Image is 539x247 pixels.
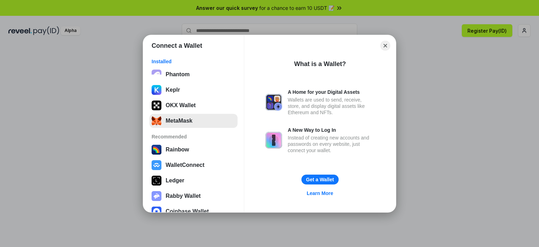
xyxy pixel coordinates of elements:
[380,41,390,51] button: Close
[166,118,192,124] div: MetaMask
[152,70,161,79] img: epq2vO3P5aLWl15yRS7Q49p1fHTx2Sgh99jU3kfXv7cnPATIVQHAx5oQs66JWv3SWEjHOsb3kKgmE5WNBxBId7C8gm8wEgOvz...
[307,190,333,196] div: Learn More
[152,41,202,50] h1: Connect a Wallet
[152,85,161,95] img: ByMCUfJCc2WaAAAAAElFTkSuQmCC
[288,127,375,133] div: A New Way to Log In
[288,135,375,154] div: Instead of creating new accounts and passwords on every website, just connect your wallet.
[149,189,238,203] button: Rabby Wallet
[152,160,161,170] img: svg+xml,%3Csvg%20width%3D%2228%22%20height%3D%2228%22%20viewBox%3D%220%200%2028%2028%22%20fill%3D...
[288,97,375,116] div: Wallets are used to send, receive, store, and display digital assets like Ethereum and NFTs.
[294,60,346,68] div: What is a Wallet?
[166,208,209,215] div: Coinbase Wallet
[152,100,161,110] img: 5VZ71FV6L7PA3gg3tXrdQ+DgLhC+75Wq3no69P3MC0NFQpx2lL04Ql9gHK1bRDjsSBIvScBnDTk1WrlGIZBorIDEYJj+rhdgn...
[149,98,238,112] button: OKX Wallet
[166,87,180,93] div: Keplr
[166,102,196,109] div: OKX Wallet
[306,176,334,183] div: Get a Wallet
[166,177,184,184] div: Ledger
[152,207,161,216] img: svg+xml,%3Csvg%20width%3D%2228%22%20height%3D%2228%22%20viewBox%3D%220%200%2028%2028%22%20fill%3D...
[302,189,337,198] a: Learn More
[166,193,201,199] div: Rabby Wallet
[152,58,235,65] div: Installed
[152,191,161,201] img: svg+xml,%3Csvg%20xmlns%3D%22http%3A%2F%2Fwww.w3.org%2F2000%2Fsvg%22%20fill%3D%22none%22%20viewBox...
[149,158,238,172] button: WalletConnect
[149,143,238,157] button: Rainbow
[265,94,282,111] img: svg+xml,%3Csvg%20xmlns%3D%22http%3A%2F%2Fwww.w3.org%2F2000%2Fsvg%22%20fill%3D%22none%22%20viewBox...
[152,116,161,126] img: svg+xml;base64,PHN2ZyB3aWR0aD0iMzUiIGhlaWdodD0iMzQiIHZpZXdCb3g9IjAgMCAzNSAzNCIgZmlsbD0ibm9uZSIgeG...
[149,114,238,128] button: MetaMask
[265,132,282,149] img: svg+xml,%3Csvg%20xmlns%3D%22http%3A%2F%2Fwww.w3.org%2F2000%2Fsvg%22%20fill%3D%22none%22%20viewBox...
[149,67,238,82] button: Phantom
[288,89,375,95] div: A Home for your Digital Assets
[166,147,189,153] div: Rainbow
[149,204,238,219] button: Coinbase Wallet
[166,71,189,78] div: Phantom
[149,83,238,97] button: Keplr
[166,162,205,168] div: WalletConnect
[301,175,339,184] button: Get a Wallet
[152,134,235,140] div: Recommended
[152,176,161,186] img: svg+xml,%3Csvg%20xmlns%3D%22http%3A%2F%2Fwww.w3.org%2F2000%2Fsvg%22%20width%3D%2228%22%20height%3...
[149,174,238,188] button: Ledger
[152,145,161,155] img: svg+xml,%3Csvg%20width%3D%22120%22%20height%3D%22120%22%20viewBox%3D%220%200%20120%20120%22%20fil...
